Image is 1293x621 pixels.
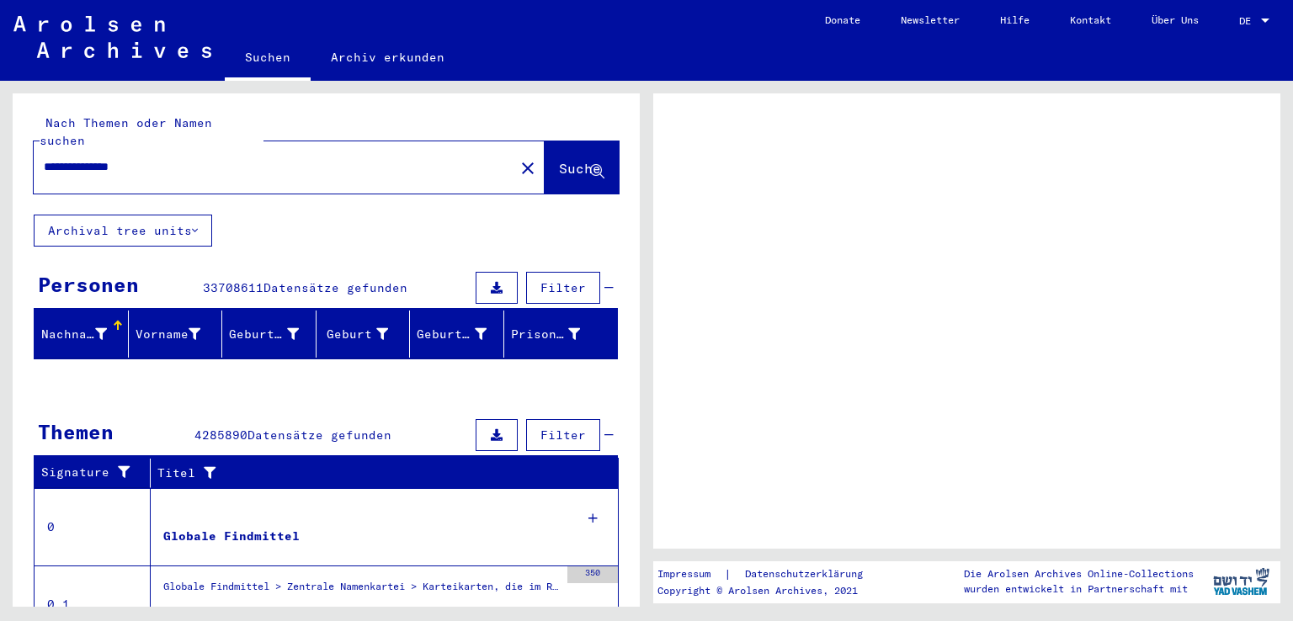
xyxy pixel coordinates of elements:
div: 350 [567,566,618,583]
span: DE [1239,15,1258,27]
a: Datenschutzerklärung [732,565,883,583]
button: Filter [526,419,600,451]
a: Archiv erkunden [311,37,465,77]
div: Personen [38,269,139,300]
button: Filter [526,272,600,304]
div: Titel [157,459,602,486]
a: Impressum [657,565,724,583]
div: Geburtsdatum [417,321,508,348]
a: Suchen [225,37,311,81]
span: Suche [559,160,601,177]
p: wurden entwickelt in Partnerschaft mit [964,581,1194,597]
mat-header-cell: Geburtsdatum [410,310,504,358]
img: yv_logo.png [1210,560,1273,602]
div: Geburtsname [229,321,320,348]
button: Suche [545,141,619,194]
div: Geburtsdatum [417,326,487,343]
div: Vorname [136,326,201,343]
div: Prisoner # [511,321,602,348]
div: Geburtsname [229,326,299,343]
span: Filter [540,280,586,295]
div: Globale Findmittel > Zentrale Namenkartei > Karteikarten, die im Rahmen der sequentiellen Massend... [163,579,559,602]
div: Themen [38,417,114,447]
div: Nachname [41,326,107,343]
div: Geburt‏ [323,326,389,343]
span: Datensätze gefunden [263,280,407,295]
span: 4285890 [194,427,247,443]
td: 0 [35,488,151,565]
mat-header-cell: Geburt‏ [317,310,411,358]
div: Signature [41,459,154,486]
mat-label: Nach Themen oder Namen suchen [40,115,212,148]
div: Vorname [136,321,222,348]
button: Archival tree units [34,215,212,247]
span: Datensätze gefunden [247,427,391,443]
div: Globale Findmittel [163,528,300,545]
mat-header-cell: Geburtsname [222,310,317,358]
mat-header-cell: Prisoner # [504,310,618,358]
div: | [657,565,883,583]
span: 33708611 [203,280,263,295]
div: Nachname [41,321,128,348]
mat-header-cell: Nachname [35,310,129,358]
div: Geburt‏ [323,321,410,348]
button: Clear [511,151,545,184]
div: Prisoner # [511,326,581,343]
mat-header-cell: Vorname [129,310,223,358]
p: Copyright © Arolsen Archives, 2021 [657,583,883,598]
p: Die Arolsen Archives Online-Collections [964,566,1194,581]
img: Arolsen_neg.svg [13,16,211,58]
span: Filter [540,427,586,443]
div: Titel [157,464,585,482]
div: Signature [41,464,137,481]
mat-icon: close [518,158,538,178]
